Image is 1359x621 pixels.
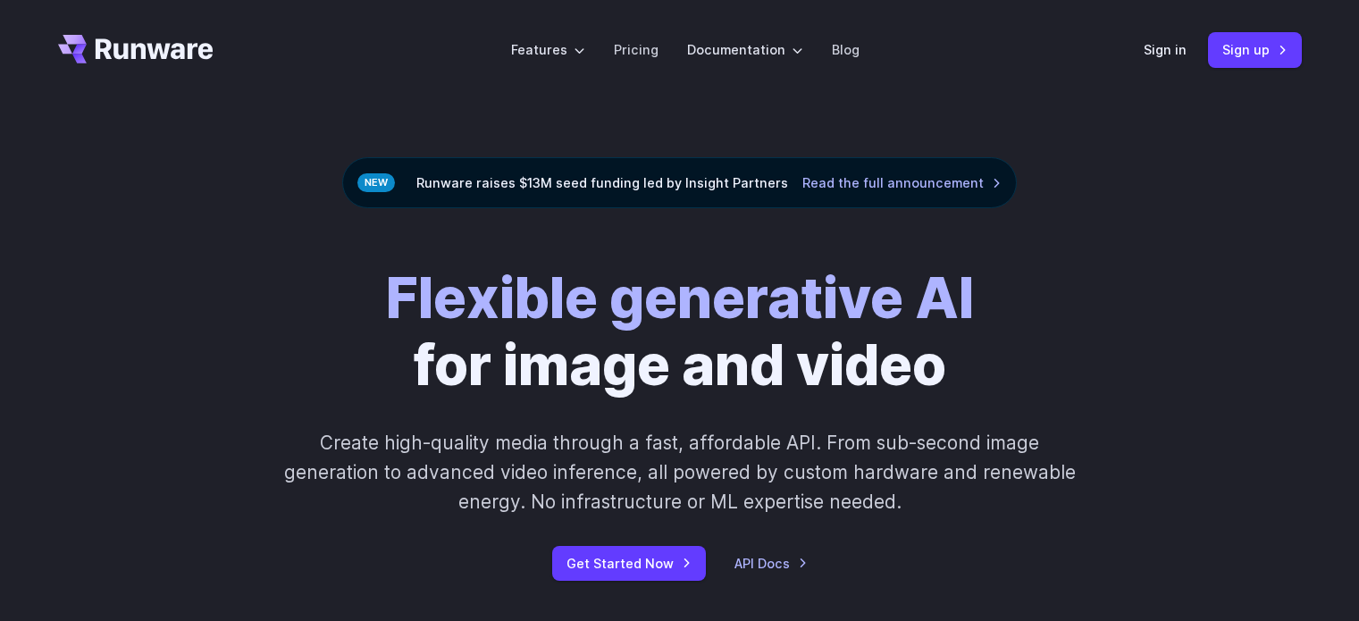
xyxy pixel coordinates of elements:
a: Sign up [1208,32,1302,67]
a: Read the full announcement [802,172,1002,193]
a: Get Started Now [552,546,706,581]
strong: Flexible generative AI [386,264,974,331]
label: Documentation [687,39,803,60]
a: Go to / [58,35,214,63]
a: API Docs [734,553,808,574]
label: Features [511,39,585,60]
p: Create high-quality media through a fast, affordable API. From sub-second image generation to adv... [281,428,1078,517]
a: Blog [832,39,860,60]
a: Pricing [614,39,659,60]
h1: for image and video [386,265,974,399]
a: Sign in [1144,39,1187,60]
div: Runware raises $13M seed funding led by Insight Partners [342,157,1017,208]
